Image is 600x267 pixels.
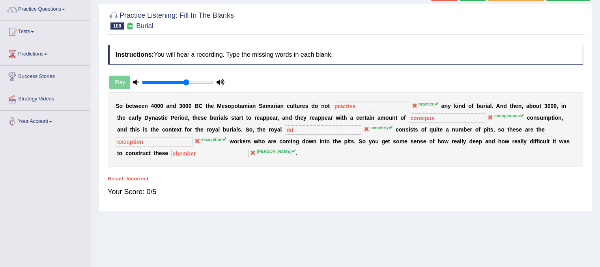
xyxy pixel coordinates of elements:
[211,103,214,109] b: e
[438,126,440,133] b: t
[305,103,308,109] b: s
[484,126,487,133] b: p
[108,10,234,30] h2: Practice Listening: Fill In The Blanks
[533,115,537,121] b: n
[138,103,142,109] b: e
[163,115,164,121] b: i
[221,115,224,121] b: a
[132,103,134,109] b: t
[295,103,297,109] b: t
[527,115,530,121] b: c
[333,102,410,111] input: blank
[280,126,282,133] b: l
[457,103,458,109] b: i
[536,126,538,133] b: t
[285,125,362,135] input: blank
[533,103,536,109] b: o
[0,21,90,41] a: Tests
[446,126,449,133] b: a
[0,111,90,130] a: Your Account
[328,103,330,109] b: t
[116,51,154,58] b: Instructions:
[236,126,238,133] b: l
[396,115,398,121] b: t
[467,126,470,133] b: e
[260,115,263,121] b: a
[269,115,273,121] b: e
[510,103,512,109] b: t
[132,115,135,121] b: a
[209,126,212,133] b: o
[207,103,211,109] b: h
[494,113,524,118] sup: conspicuous
[278,115,279,121] b: ,
[563,103,566,109] b: n
[130,126,132,133] b: t
[276,115,278,121] b: r
[462,103,465,109] b: d
[302,103,305,109] b: e
[155,115,158,121] b: a
[257,126,259,133] b: t
[550,103,553,109] b: 0
[201,115,204,121] b: s
[448,103,451,109] b: y
[309,115,311,121] b: r
[526,103,529,109] b: a
[321,115,325,121] b: p
[364,115,366,121] b: t
[547,103,550,109] b: 0
[413,126,415,133] b: t
[228,103,231,109] b: o
[490,103,492,109] b: l
[410,126,413,133] b: s
[195,126,197,133] b: t
[263,115,266,121] b: p
[321,103,325,109] b: n
[441,103,445,109] b: a
[193,115,194,121] b: t
[371,115,374,121] b: n
[409,126,410,133] b: i
[187,126,190,133] b: o
[190,126,192,133] b: r
[404,115,406,121] b: f
[409,113,486,123] input: blank
[340,115,342,121] b: i
[170,115,174,121] b: P
[543,115,548,121] b: m
[173,103,176,109] b: d
[548,115,551,121] b: p
[536,115,540,121] b: s
[513,126,516,133] b: e
[132,126,135,133] b: h
[336,115,340,121] b: w
[540,115,543,121] b: u
[285,115,289,121] b: n
[487,126,488,133] b: i
[239,115,241,121] b: r
[370,125,393,130] sup: cemetery
[226,126,230,133] b: u
[262,103,265,109] b: a
[539,103,541,109] b: t
[277,103,280,109] b: a
[439,126,443,133] b: e
[553,103,557,109] b: 0
[300,103,302,109] b: r
[207,126,209,133] b: r
[252,126,254,133] b: ,
[276,103,277,109] b: i
[245,126,249,133] b: S
[515,103,518,109] b: e
[117,126,120,133] b: a
[406,126,409,133] b: s
[137,115,138,121] b: l
[225,115,228,121] b: s
[280,103,284,109] b: n
[385,115,389,121] b: o
[184,115,188,121] b: d
[135,115,136,121] b: r
[392,115,396,121] b: n
[204,115,207,121] b: e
